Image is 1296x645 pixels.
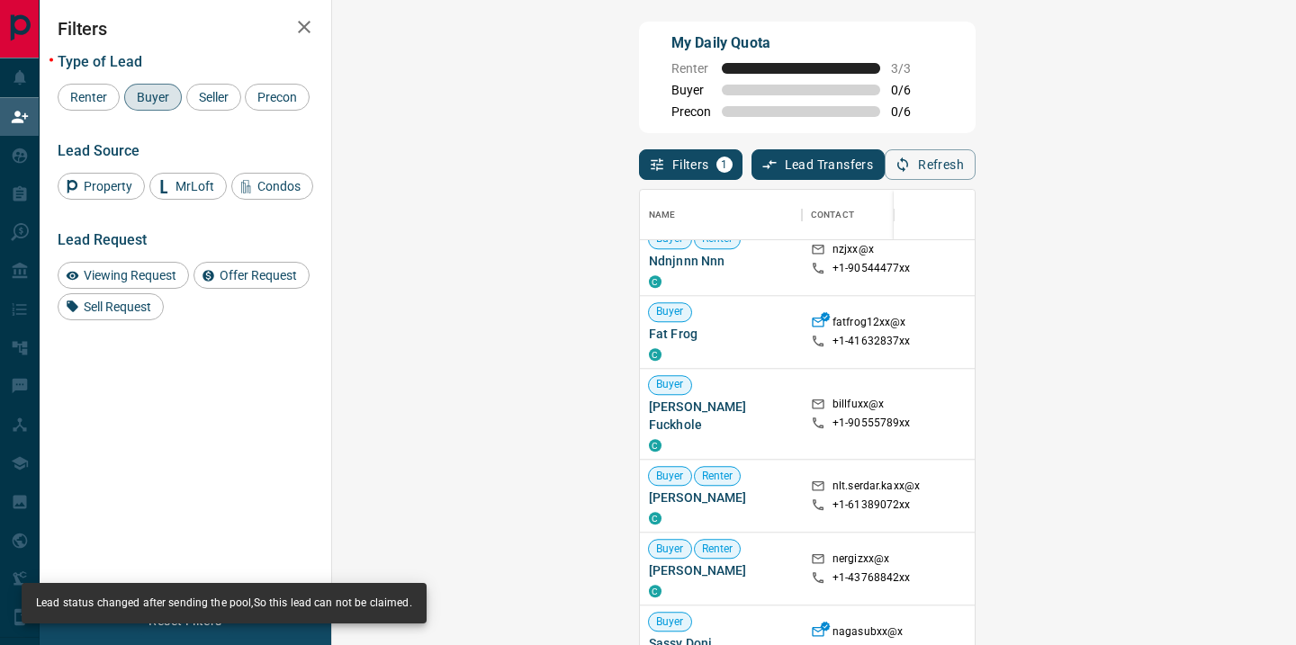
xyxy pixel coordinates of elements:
span: Type of Lead [58,53,142,70]
span: MrLoft [169,179,220,193]
div: Renter [58,84,120,111]
span: Buyer [649,305,691,320]
h2: Filters [58,18,313,40]
span: Renter [64,90,113,104]
div: Precon [245,84,310,111]
div: Contact [802,190,946,240]
span: 0 / 6 [891,104,931,119]
span: Buyer [649,614,691,630]
p: fatfrog12xx@x [832,315,906,334]
span: Buyer [649,232,691,247]
span: Renter [695,469,741,484]
p: +1- 43768842xx [832,570,911,586]
p: nagasubxx@x [832,624,903,643]
span: Precon [671,104,711,119]
span: [PERSON_NAME] [649,488,793,506]
div: condos.ca [649,585,661,597]
span: Offer Request [213,268,303,282]
div: MrLoft [149,173,227,200]
div: Contact [811,190,854,240]
button: Lead Transfers [751,149,886,180]
span: Buyer [649,542,691,557]
div: Lead status changed after sending the pool,So this lead can not be claimed. [36,588,412,618]
div: condos.ca [649,275,661,288]
span: Buyer [130,90,175,104]
span: 0 / 6 [891,83,931,97]
div: condos.ca [649,439,661,452]
p: nlt.serdar.kaxx@x [832,479,920,497]
span: [PERSON_NAME] Fuckhole [649,398,793,434]
p: nergizxx@x [832,551,889,570]
div: condos.ca [649,512,661,524]
p: +1- 90555789xx [832,416,911,431]
span: Precon [251,90,303,104]
span: Property [77,179,139,193]
span: 3 / 3 [891,61,931,76]
div: Sell Request [58,293,164,320]
span: Buyer [671,83,711,97]
span: Buyer [649,469,691,484]
span: Viewing Request [77,268,183,282]
span: Lead Source [58,142,139,159]
span: 1 [718,158,731,171]
button: Refresh [885,149,976,180]
span: Renter [695,232,741,247]
button: Filters1 [639,149,742,180]
span: Renter [671,61,711,76]
span: Ndnjnnn Nnn [649,252,793,270]
div: Name [640,190,802,240]
span: Lead Request [58,231,147,248]
p: nzjxx@x [832,242,874,261]
p: My Daily Quota [671,32,931,54]
span: Seller [193,90,235,104]
div: Condos [231,173,313,200]
span: [PERSON_NAME] [649,561,793,579]
span: Buyer [649,378,691,393]
span: Sell Request [77,300,157,314]
div: Name [649,190,676,240]
div: Viewing Request [58,262,189,289]
p: +1- 61389072xx [832,497,911,513]
div: Seller [186,84,241,111]
div: condos.ca [649,348,661,361]
span: Renter [695,542,741,557]
p: +1- 41632837xx [832,334,911,349]
div: Offer Request [193,262,310,289]
p: billfuxx@x [832,397,884,416]
div: Property [58,173,145,200]
span: Condos [251,179,307,193]
p: +1- 90544477xx [832,261,911,276]
div: Buyer [124,84,182,111]
span: Fat Frog [649,325,793,343]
